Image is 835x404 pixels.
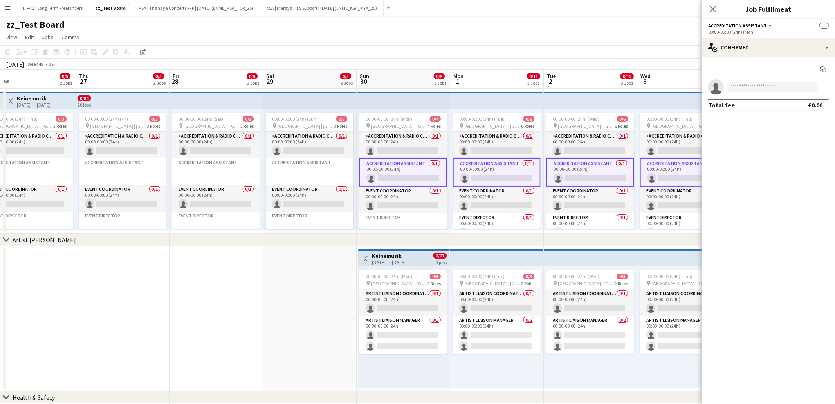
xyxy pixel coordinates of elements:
[640,113,728,229] app-job-card: 00:00-00:00 (24h) (Thu)0/10 [GEOGRAPHIC_DATA] | [GEOGRAPHIC_DATA], [GEOGRAPHIC_DATA]9 RolesAccred...
[436,259,447,265] div: 9 jobs
[558,123,615,129] span: [GEOGRAPHIC_DATA] | [GEOGRAPHIC_DATA], [GEOGRAPHIC_DATA]
[359,289,447,316] app-card-role: Artist Liaison Coordinator0/100:00-00:00 (24h)
[266,212,353,238] app-card-role-placeholder: Event Director
[184,123,240,129] span: [GEOGRAPHIC_DATA] | [GEOGRAPHIC_DATA], [GEOGRAPHIC_DATA]
[359,158,447,187] app-card-role: Accreditation Assistant0/100:00-00:00 (24h)
[617,274,628,279] span: 0/3
[13,393,55,401] div: Health & Safety
[430,274,441,279] span: 0/3
[359,187,447,213] app-card-role: Event Coordinator0/100:00-00:00 (24h)
[17,95,50,102] h3: Keinemusik
[453,213,541,240] app-card-role: Event Director0/100:00-00:00 (24h)
[640,187,728,213] app-card-role: Event Coordinator0/100:00-00:00 (24h)
[453,270,541,354] app-job-card: 00:00-00:00 (24h) (Tue)0/3 [GEOGRAPHIC_DATA] | [GEOGRAPHIC_DATA], [GEOGRAPHIC_DATA]2 RolesArtist ...
[546,132,634,158] app-card-role: Accreditation & Radio Coordinator0/100:00-00:00 (24h)
[266,132,353,158] app-card-role: Accreditation & Radio Coordinator0/100:00-00:00 (24h)
[272,116,318,122] span: 00:00-00:00 (24h) (Sun)
[453,72,463,80] span: Mon
[546,158,634,187] app-card-role: Accreditation Assistant0/100:00-00:00 (24h)
[366,274,412,279] span: 00:00-00:00 (24h) (Mon)
[266,72,275,80] span: Sat
[360,72,369,80] span: Sun
[459,274,505,279] span: 00:00-00:00 (24h) (Tue)
[521,281,534,286] span: 2 Roles
[640,72,651,80] span: Wed
[78,101,91,108] div: 20 jobs
[16,0,89,16] button: 1. FAB | Long Term Freelancers
[640,158,728,187] app-card-role: Accreditation Assistant0/100:00-00:00 (24h)
[639,77,651,86] span: 3
[56,116,67,122] span: 0/3
[172,212,260,238] app-card-role-placeholder: Event Director
[651,281,708,286] span: [GEOGRAPHIC_DATA] | [GEOGRAPHIC_DATA], [GEOGRAPHIC_DATA]
[6,34,17,41] span: View
[459,116,505,122] span: 00:00-00:00 (24h) (Tue)
[640,289,728,316] app-card-role: Artist Liaison Coordinator0/100:00-00:00 (24h)
[359,316,447,354] app-card-role: Artist Liaison Manager0/200:00-00:00 (24h)
[79,158,166,185] app-card-role-placeholder: Accreditation Assistant
[13,236,76,244] div: Artist [PERSON_NAME]
[708,23,773,29] button: Accreditation Assistant
[646,116,693,122] span: 00:00-00:00 (24h) (Thu)
[434,80,446,86] div: 3 Jobs
[340,73,351,79] span: 0/5
[453,289,541,316] app-card-role: Artist Liaison Coordinator0/100:00-00:00 (24h)
[153,73,164,79] span: 0/5
[42,34,54,41] span: Jobs
[819,23,829,29] span: --
[149,116,160,122] span: 0/3
[172,113,260,229] app-job-card: 00:00-00:00 (24h) (Sat)0/3 [GEOGRAPHIC_DATA] | [GEOGRAPHIC_DATA], [GEOGRAPHIC_DATA]3 RolesAccredi...
[247,73,258,79] span: 0/5
[617,116,628,122] span: 0/6
[553,116,599,122] span: 00:00-00:00 (24h) (Wed)
[172,185,260,212] app-card-role: Event Coordinator0/100:00-00:00 (24h)
[6,60,24,68] div: [DATE]
[79,72,89,80] span: Thu
[89,0,132,16] button: zz_Test Board
[240,123,254,129] span: 3 Roles
[3,32,20,42] a: View
[147,123,160,129] span: 3 Roles
[372,259,406,265] div: [DATE] → [DATE]
[60,73,70,79] span: 0/5
[546,270,634,354] app-job-card: 00:00-00:00 (24h) (Wed)0/3 [GEOGRAPHIC_DATA] | [GEOGRAPHIC_DATA], [GEOGRAPHIC_DATA]2 RolesArtist ...
[341,80,353,86] div: 2 Jobs
[79,113,166,229] app-job-card: 00:00-00:00 (24h) (Fri)0/3 [GEOGRAPHIC_DATA] | [GEOGRAPHIC_DATA], [GEOGRAPHIC_DATA]3 RolesAccredi...
[172,158,260,185] app-card-role-placeholder: Accreditation Assistant
[640,213,728,240] app-card-role: Event Director0/100:00-00:00 (24h)
[708,29,829,35] div: 00:00-00:00 (24h) (Mon)
[266,185,353,212] app-card-role: Event Coordinator0/100:00-00:00 (24h)
[702,38,835,57] div: Confirmed
[546,289,634,316] app-card-role: Artist Liaison Coordinator0/100:00-00:00 (24h)
[359,77,369,86] span: 30
[620,73,634,79] span: 0/12
[708,101,735,109] div: Total fee
[153,80,166,86] div: 2 Jobs
[453,316,541,354] app-card-role: Artist Liaison Manager0/200:00-00:00 (24h)
[646,274,693,279] span: 00:00-00:00 (24h) (Thu)
[430,116,441,122] span: 0/4
[452,77,463,86] span: 1
[359,213,447,240] app-card-role-placeholder: Event Director
[372,252,406,259] h3: Keinemusik
[464,281,521,286] span: [GEOGRAPHIC_DATA] | [GEOGRAPHIC_DATA], [GEOGRAPHIC_DATA]
[260,0,384,16] button: KSA | Maraya H&S Support | [DATE] (LNME_KSA_MYA_25)
[453,187,541,213] app-card-role: Event Coordinator0/100:00-00:00 (24h)
[132,0,260,16] button: KSA | Thanaya Concerts RFP | [DATE] (LNME_KSA_TCR_25)
[546,77,556,86] span: 2
[546,113,634,229] app-job-card: 00:00-00:00 (24h) (Wed)0/6 [GEOGRAPHIC_DATA] | [GEOGRAPHIC_DATA], [GEOGRAPHIC_DATA]6 RolesAccredi...
[453,113,541,229] div: 00:00-00:00 (24h) (Tue)0/6 [GEOGRAPHIC_DATA] | [GEOGRAPHIC_DATA], [GEOGRAPHIC_DATA]6 RolesAccredi...
[266,113,353,229] div: 00:00-00:00 (24h) (Sun)0/3 [GEOGRAPHIC_DATA] | [GEOGRAPHIC_DATA], [GEOGRAPHIC_DATA]3 RolesAccredi...
[85,116,128,122] span: 00:00-00:00 (24h) (Fri)
[640,132,728,158] app-card-role: Accreditation & Radio Coordinator0/100:00-00:00 (24h)
[172,132,260,158] app-card-role: Accreditation & Radio Coordinator0/100:00-00:00 (24h)
[60,80,72,86] div: 2 Jobs
[521,123,534,129] span: 6 Roles
[78,77,89,86] span: 27
[433,253,447,259] span: 0/27
[39,32,57,42] a: Jobs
